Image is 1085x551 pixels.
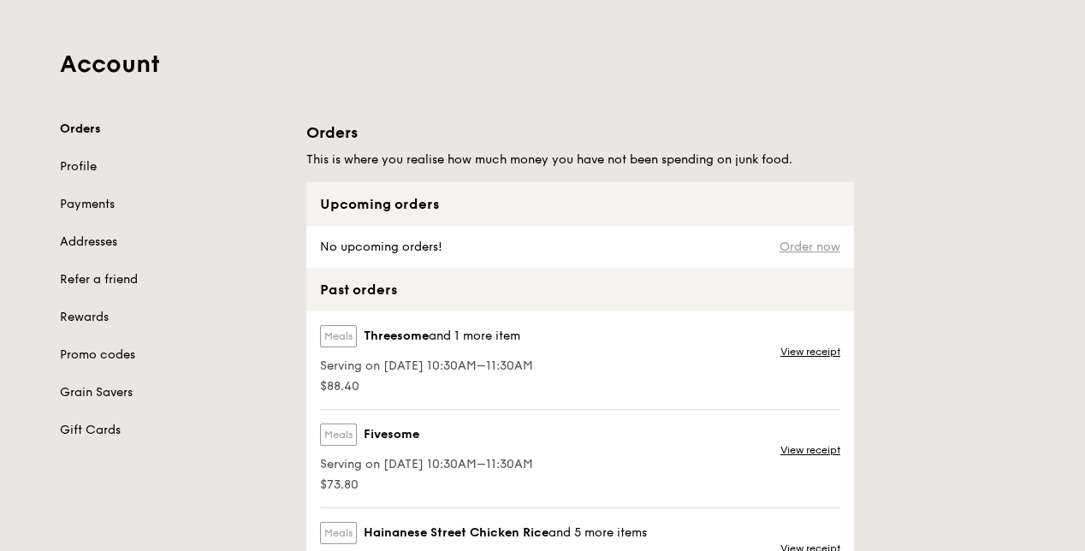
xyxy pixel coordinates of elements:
[429,329,520,343] span: and 1 more item
[60,384,286,401] a: Grain Savers
[320,477,533,494] span: $73.80
[364,524,548,542] span: Hainanese Street Chicken Rice
[320,378,533,395] span: $88.40
[780,443,840,457] a: View receipt
[320,358,533,375] span: Serving on [DATE] 10:30AM–11:30AM
[60,121,286,138] a: Orders
[60,347,286,364] a: Promo codes
[60,309,286,326] a: Rewards
[364,426,419,443] span: Fivesome
[320,424,357,446] label: Meals
[306,268,854,311] div: Past orders
[306,121,854,145] h1: Orders
[780,240,840,254] a: Order now
[60,422,286,439] a: Gift Cards
[320,325,357,347] label: Meals
[60,49,1025,80] h1: Account
[60,158,286,175] a: Profile
[306,151,854,169] h5: This is where you realise how much money you have not been spending on junk food.
[60,196,286,213] a: Payments
[780,345,840,358] a: View receipt
[548,525,647,540] span: and 5 more items
[60,234,286,251] a: Addresses
[364,328,429,345] span: Threesome
[320,456,533,473] span: Serving on [DATE] 10:30AM–11:30AM
[306,182,854,226] div: Upcoming orders
[60,271,286,288] a: Refer a friend
[306,226,453,268] div: No upcoming orders!
[320,522,357,544] label: Meals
